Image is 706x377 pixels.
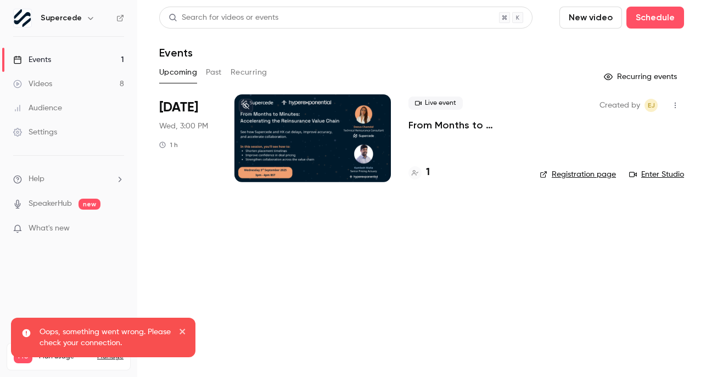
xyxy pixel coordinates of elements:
div: Videos [13,78,52,89]
button: Recurring [231,64,267,81]
span: EJ [648,99,655,112]
span: Wed, 3:00 PM [159,121,208,132]
a: Enter Studio [629,169,684,180]
h1: Events [159,46,193,59]
span: Ellie James [645,99,658,112]
div: Sep 3 Wed, 3:00 PM (Europe/London) [159,94,217,182]
div: Settings [13,127,57,138]
span: [DATE] [159,99,198,116]
p: Oops, something went wrong. Please check your connection. [40,327,171,348]
button: New video [559,7,622,29]
span: Created by [599,99,640,112]
span: new [79,199,100,210]
a: Registration page [540,169,616,180]
li: help-dropdown-opener [13,173,124,185]
a: From Months to Minutes: Accelerating the Reinsurance Value Chain [408,119,522,132]
button: Recurring events [599,68,684,86]
a: 1 [408,165,430,180]
span: Help [29,173,44,185]
button: Schedule [626,7,684,29]
div: Search for videos or events [169,12,278,24]
div: Events [13,54,51,65]
span: Live event [408,97,463,110]
h4: 1 [426,165,430,180]
button: Upcoming [159,64,197,81]
div: Audience [13,103,62,114]
img: Supercede [14,9,31,27]
div: 1 h [159,140,178,149]
h6: Supercede [41,13,82,24]
button: Past [206,64,222,81]
span: What's new [29,223,70,234]
button: close [179,327,187,340]
a: SpeakerHub [29,198,72,210]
